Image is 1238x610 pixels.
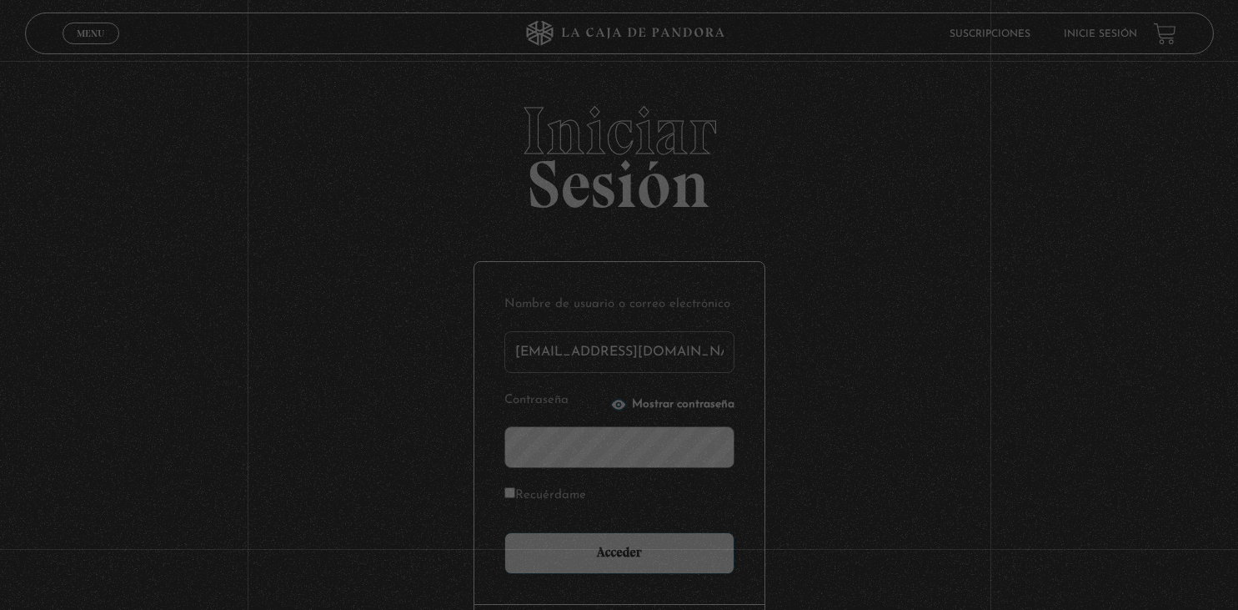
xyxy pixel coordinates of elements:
input: Recuérdame [504,487,515,498]
button: Mostrar contraseña [610,396,734,413]
span: Mostrar contraseña [632,399,734,411]
label: Contraseña [504,388,605,414]
a: Suscripciones [950,28,1030,38]
span: Cerrar [71,42,110,53]
a: Inicie sesión [1064,28,1137,38]
span: Menu [77,28,104,38]
input: Acceder [504,532,734,574]
label: Nombre de usuario o correo electrónico [504,292,734,318]
span: Iniciar [25,98,1214,164]
label: Recuérdame [504,483,586,509]
a: View your shopping cart [1154,22,1176,44]
h2: Sesión [25,98,1214,204]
